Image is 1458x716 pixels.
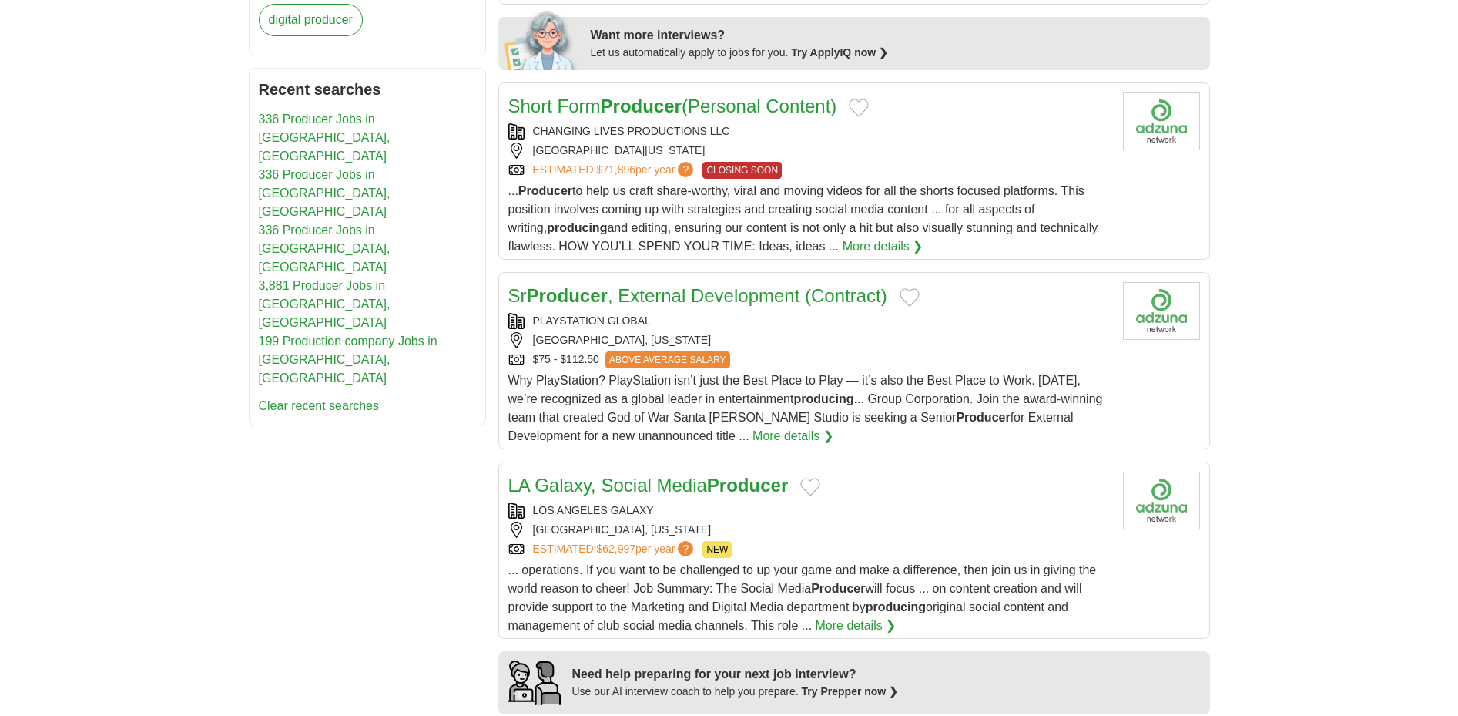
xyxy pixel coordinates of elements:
div: Let us automatically apply to jobs for you. [591,45,1201,61]
span: ... operations. If you want to be challenged to up your game and make a difference, then join us ... [508,563,1097,632]
span: NEW [702,541,732,558]
a: 199 Production company Jobs in [GEOGRAPHIC_DATA], [GEOGRAPHIC_DATA] [259,334,437,385]
a: Try Prepper now ❯ [802,685,899,698]
img: apply-iq-scientist.png [504,8,579,70]
img: Company logo [1123,282,1200,340]
a: 336 Producer Jobs in [GEOGRAPHIC_DATA], [GEOGRAPHIC_DATA] [259,168,390,218]
a: Try ApplyIQ now ❯ [791,46,888,59]
strong: Producer [956,411,1010,424]
div: [GEOGRAPHIC_DATA], [US_STATE] [508,332,1111,348]
strong: Producer [811,582,865,595]
div: Need help preparing for your next job interview? [572,665,899,684]
strong: Producer [527,285,608,306]
div: [GEOGRAPHIC_DATA], [US_STATE] [508,522,1111,538]
span: ... to help us craft share-worthy, viral and moving videos for all the shorts focused platforms. ... [508,184,1098,253]
a: Short FormProducer(Personal Content) [508,96,837,116]
div: CHANGING LIVES PRODUCTIONS LLC [508,123,1111,140]
strong: producing [547,221,607,234]
button: Add to favorite jobs [800,478,820,496]
h2: Recent searches [259,78,476,101]
a: LA Galaxy, Social MediaProducer [508,475,789,496]
a: 336 Producer Jobs in [GEOGRAPHIC_DATA], [GEOGRAPHIC_DATA] [259,224,390,274]
div: [GEOGRAPHIC_DATA][US_STATE] [508,143,1111,159]
a: More details ❯ [843,237,923,256]
span: $62,997 [596,543,635,555]
div: LOS ANGELES GALAXY [508,503,1111,519]
a: 336 Producer Jobs in [GEOGRAPHIC_DATA], [GEOGRAPHIC_DATA] [259,113,390,163]
span: $71,896 [596,163,635,176]
strong: producing [866,600,926,613]
div: $75 - $112.50 [508,351,1111,368]
a: Clear recent searches [259,399,380,412]
a: digital producer [259,4,363,36]
button: Add to favorite jobs [849,99,869,117]
span: ? [678,162,693,177]
span: ? [678,541,693,556]
a: More details ❯ [752,427,833,445]
a: ESTIMATED:$62,997per year? [533,541,697,558]
div: PLAYSTATION GLOBAL [508,313,1111,329]
a: More details ❯ [816,617,897,635]
strong: Producer [601,96,682,116]
a: SrProducer, External Development (Contract) [508,285,887,306]
strong: Producer [707,475,788,496]
span: Why PlayStation? PlayStation isn’t just the Best Place to Play — it’s also the Best Place to Work... [508,374,1103,442]
a: ESTIMATED:$71,896per year? [533,162,697,179]
button: Add to favorite jobs [900,288,920,307]
strong: Producer [518,184,572,197]
img: Company logo [1123,92,1200,150]
strong: producing [793,392,853,405]
div: Want more interviews? [591,26,1201,45]
span: ABOVE AVERAGE SALARY [605,351,730,368]
img: Company logo [1123,472,1200,529]
a: 3,881 Producer Jobs in [GEOGRAPHIC_DATA], [GEOGRAPHIC_DATA] [259,279,390,329]
span: CLOSING SOON [702,162,782,179]
div: Use our AI interview coach to help you prepare. [572,684,899,700]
